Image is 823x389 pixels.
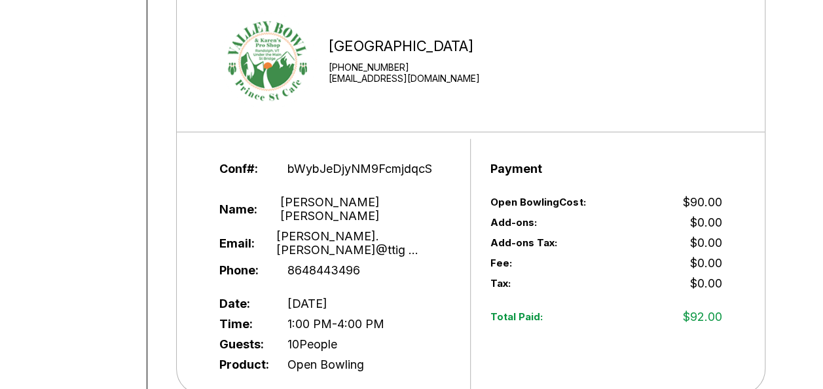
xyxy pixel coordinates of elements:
[287,358,364,371] span: Open Bowling
[280,195,451,223] span: [PERSON_NAME] [PERSON_NAME]
[690,276,722,290] span: $0.00
[329,73,480,84] a: [EMAIL_ADDRESS][DOMAIN_NAME]
[329,62,480,73] div: [PHONE_NUMBER]
[690,215,722,229] span: $0.00
[683,310,722,324] span: $92.00
[287,162,432,176] span: bWybJeDjyNM9FcmjdqcS
[219,162,266,176] span: Conf#:
[219,202,259,216] span: Name:
[329,37,480,55] div: [GEOGRAPHIC_DATA]
[219,263,266,277] span: Phone:
[490,216,653,229] span: Add-ons:
[287,297,327,310] span: [DATE]
[287,337,337,351] span: 10 People
[219,11,317,109] img: Valley Bowl
[490,257,653,269] span: Fee:
[490,162,537,176] span: Payment
[219,297,266,310] span: Date:
[276,229,418,257] span: [PERSON_NAME].[PERSON_NAME]@ttig ...
[690,256,722,270] span: $0.00
[490,277,653,289] span: Tax:
[690,236,722,250] span: $0.00
[219,317,266,331] span: Time:
[219,236,255,250] span: Email:
[490,236,653,249] span: Add-ons Tax:
[287,317,384,331] span: 1:00 PM - 4:00 PM
[490,196,653,208] span: Open Bowling Cost:
[683,195,722,209] span: $90.00
[287,263,360,277] span: 8648443496
[219,337,266,351] span: Guests:
[219,358,266,371] span: Product:
[490,310,653,323] span: Total Paid:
